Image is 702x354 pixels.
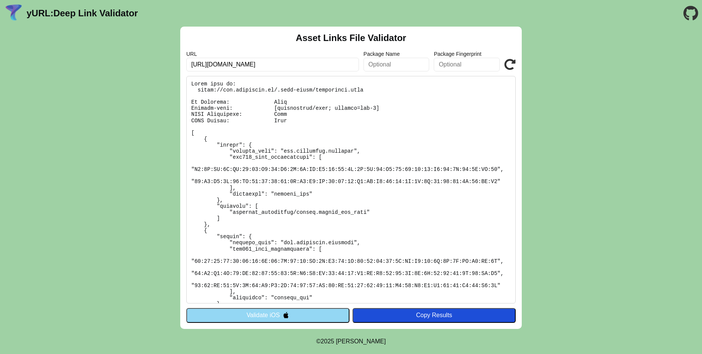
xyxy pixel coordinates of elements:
label: Package Fingerprint [434,51,500,57]
input: Required [186,58,359,71]
h2: Asset Links File Validator [296,33,406,43]
div: Copy Results [356,312,512,319]
label: URL [186,51,359,57]
img: appleIcon.svg [283,312,289,318]
footer: © [316,329,386,354]
label: Package Name [364,51,430,57]
input: Optional [364,58,430,71]
a: Michael Ibragimchayev's Personal Site [336,338,386,345]
button: Validate iOS [186,308,349,322]
button: Copy Results [353,308,516,322]
input: Optional [434,58,500,71]
span: 2025 [321,338,334,345]
a: yURL:Deep Link Validator [27,8,138,19]
img: yURL Logo [4,3,24,23]
pre: Lorem ipsu do: sitam://con.adipiscin.el/.sedd-eiusm/temporinci.utla Et Dolorema: Aliq Enimadm-ven... [186,76,516,303]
